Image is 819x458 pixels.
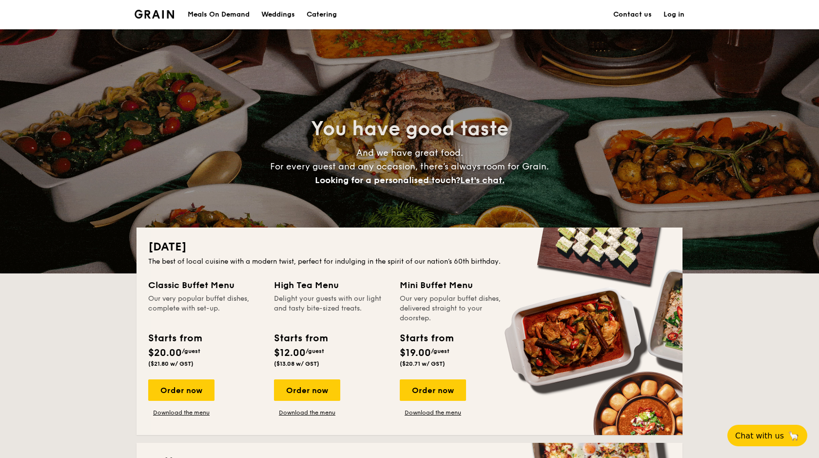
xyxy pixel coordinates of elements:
[727,425,807,446] button: Chat with us🦙
[400,347,431,359] span: $19.00
[274,278,388,292] div: High Tea Menu
[148,239,671,255] h2: [DATE]
[135,10,174,19] a: Logotype
[148,360,194,367] span: ($21.80 w/ GST)
[788,430,799,441] span: 🦙
[135,10,174,19] img: Grain
[431,348,449,354] span: /guest
[148,278,262,292] div: Classic Buffet Menu
[306,348,324,354] span: /guest
[148,347,182,359] span: $20.00
[400,331,453,346] div: Starts from
[148,257,671,267] div: The best of local cuisine with a modern twist, perfect for indulging in the spirit of our nation’...
[148,294,262,323] div: Our very popular buffet dishes, complete with set-up.
[274,294,388,323] div: Delight your guests with our light and tasty bite-sized treats.
[400,409,466,416] a: Download the menu
[311,117,508,141] span: You have good taste
[400,294,514,323] div: Our very popular buffet dishes, delivered straight to your doorstep.
[315,175,460,186] span: Looking for a personalised touch?
[274,409,340,416] a: Download the menu
[148,379,214,401] div: Order now
[400,379,466,401] div: Order now
[182,348,200,354] span: /guest
[270,147,549,186] span: And we have great food. For every guest and any occasion, there’s always room for Grain.
[400,278,514,292] div: Mini Buffet Menu
[148,331,201,346] div: Starts from
[460,175,505,186] span: Let's chat.
[274,347,306,359] span: $12.00
[148,409,214,416] a: Download the menu
[274,379,340,401] div: Order now
[400,360,445,367] span: ($20.71 w/ GST)
[735,431,784,440] span: Chat with us
[274,360,319,367] span: ($13.08 w/ GST)
[274,331,327,346] div: Starts from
